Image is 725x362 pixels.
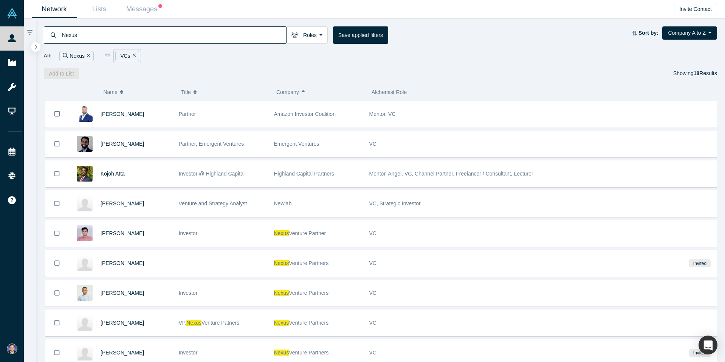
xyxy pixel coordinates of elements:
[179,320,187,326] span: VP,
[369,141,376,147] span: VC
[77,136,93,152] img: Ankur Jain's Profile Image
[369,350,376,356] span: VC
[7,344,17,354] img: Jorge Rios's Account
[101,171,125,177] a: Kojoh Atta
[662,26,717,40] button: Company A to Z
[274,350,289,356] span: Nexus
[186,320,201,326] span: Nexus
[369,171,533,177] span: Mentor, Angel, VC, Channel Partner, Freelancer / Consultant, Lecturer
[638,30,658,36] strong: Sort by:
[77,106,93,122] img: Ricardo Politi's Profile Image
[77,285,93,301] img: Manav Shah's Profile Image
[44,68,79,79] button: Add to List
[274,230,289,236] span: Nexus
[179,290,198,296] span: Investor
[201,320,239,326] span: Venture Patners
[101,111,144,117] a: [PERSON_NAME]
[61,26,286,44] input: Search by name, title, company, summary, expertise, investment criteria or topics of focus
[130,52,136,60] button: Remove Filter
[85,52,90,60] button: Remove Filter
[101,320,144,326] a: [PERSON_NAME]
[45,280,69,306] button: Bookmark
[689,349,710,357] span: Invited
[115,51,139,61] div: VCs
[276,84,364,100] button: Company
[274,171,335,177] span: Highland Capital Partners
[77,225,93,241] img: Aniket Kamthe's Profile Image
[694,70,717,76] span: Results
[274,200,292,206] span: Newlab
[276,84,299,100] span: Company
[179,350,198,356] span: Investor
[274,141,319,147] span: Emergent Ventures
[101,230,144,236] a: [PERSON_NAME]
[45,101,69,127] button: Bookmark
[179,200,247,206] span: Venture and Strategy Analyst
[694,70,700,76] strong: 18
[333,26,388,44] button: Save applied filters
[101,200,144,206] a: [PERSON_NAME]
[44,52,52,60] span: All:
[289,290,328,296] span: Venture Partners
[45,131,69,157] button: Bookmark
[289,260,328,266] span: Venture Partners
[103,84,173,100] button: Name
[45,250,69,276] button: Bookmark
[7,8,17,18] img: Alchemist Vault Logo
[181,84,268,100] button: Title
[369,320,376,326] span: VC
[77,315,93,331] img: Utkarsh Malhotra's Profile Image
[369,290,376,296] span: VC
[101,260,144,266] a: [PERSON_NAME]
[101,350,144,356] a: [PERSON_NAME]
[59,51,93,61] div: Nexus
[369,260,376,266] span: VC
[289,350,328,356] span: Venture Partners
[286,26,328,44] button: Roles
[369,111,396,117] span: Mentor, VC
[122,0,167,18] a: Messages
[179,230,198,236] span: Investor
[101,141,144,147] a: [PERSON_NAME]
[274,111,336,117] span: Amazon Investor Coalition
[674,4,717,14] button: Invite Contact
[689,259,710,267] span: Invited
[45,161,69,187] button: Bookmark
[101,290,144,296] a: [PERSON_NAME]
[77,196,93,211] img: Sammie Hasen's Profile Image
[179,111,196,117] span: Partner
[179,171,245,177] span: Investor @ Highland Capital
[289,320,328,326] span: Venture Partners
[77,345,93,360] img: Arjun Gandhi's Profile Image
[289,230,326,236] span: Venture Partner
[274,260,289,266] span: Nexus
[181,84,191,100] span: Title
[274,290,289,296] span: Nexus
[45,191,69,217] button: Bookmark
[372,89,407,95] span: Alchemist Role
[673,68,717,79] div: Showing
[32,0,77,18] a: Network
[369,200,421,206] span: VC, Strategic Investor
[77,166,93,182] img: Kojoh Atta's Profile Image
[103,84,117,100] span: Name
[179,141,244,147] span: Partner, Emergent Ventures
[77,0,122,18] a: Lists
[45,310,69,336] button: Bookmark
[274,320,289,326] span: Nexus
[45,220,69,246] button: Bookmark
[77,255,93,271] img: Amrut Rajkarne's Profile Image
[369,230,376,236] span: VC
